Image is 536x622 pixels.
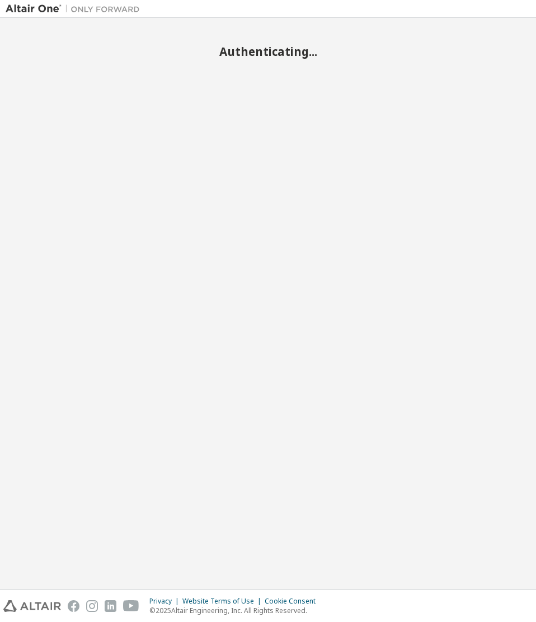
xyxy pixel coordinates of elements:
[6,44,530,59] h2: Authenticating...
[149,606,322,615] p: © 2025 Altair Engineering, Inc. All Rights Reserved.
[182,597,265,606] div: Website Terms of Use
[86,600,98,612] img: instagram.svg
[3,600,61,612] img: altair_logo.svg
[68,600,79,612] img: facebook.svg
[149,597,182,606] div: Privacy
[265,597,322,606] div: Cookie Consent
[6,3,145,15] img: Altair One
[123,600,139,612] img: youtube.svg
[105,600,116,612] img: linkedin.svg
